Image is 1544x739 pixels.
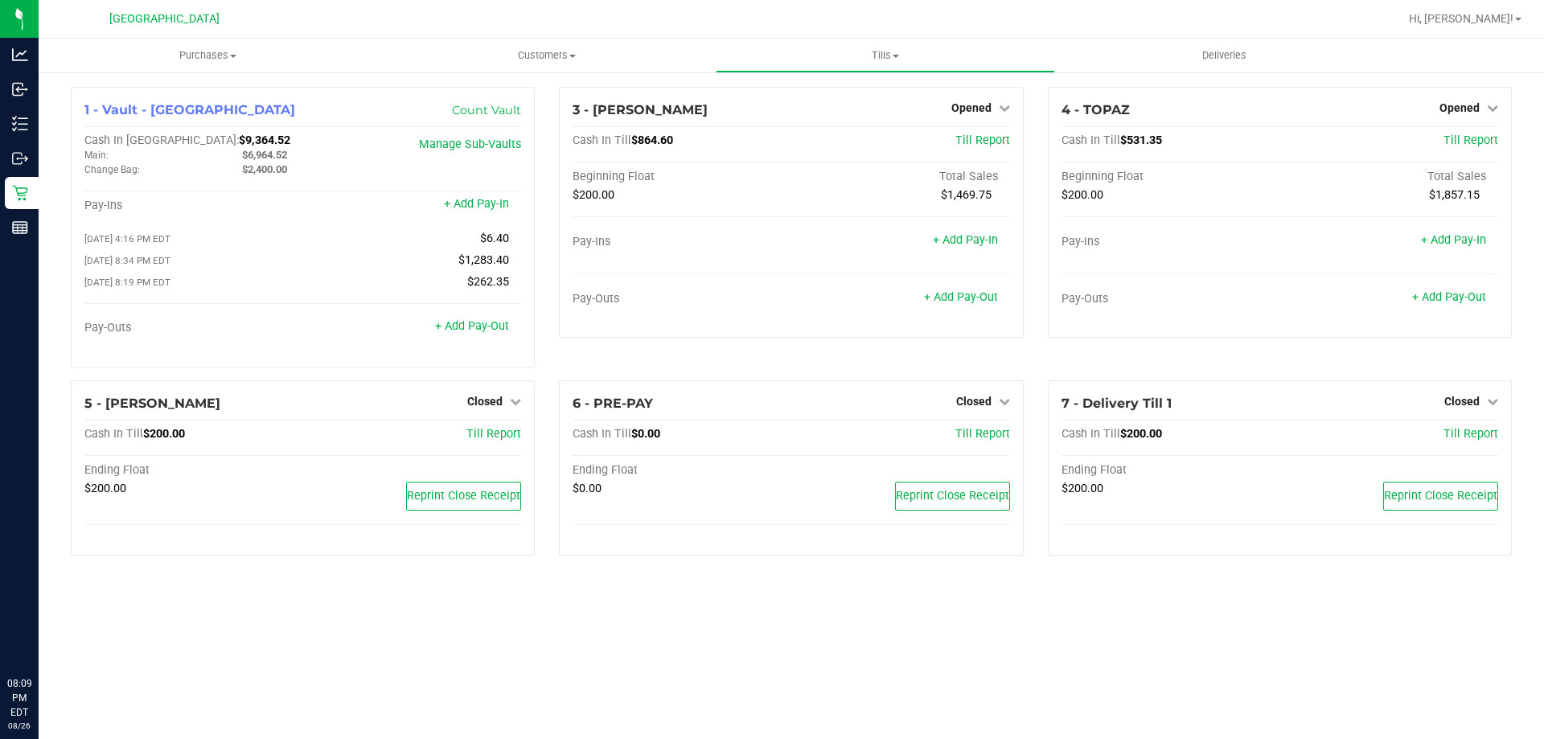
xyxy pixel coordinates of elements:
[896,489,1009,503] span: Reprint Close Receipt
[791,170,1010,184] div: Total Sales
[39,39,377,72] a: Purchases
[467,395,503,408] span: Closed
[84,164,140,175] span: Change Bag:
[84,396,220,411] span: 5 - [PERSON_NAME]
[1421,233,1486,247] a: + Add Pay-In
[717,48,1053,63] span: Tills
[242,149,287,161] span: $6,964.52
[12,185,28,201] inline-svg: Retail
[109,12,220,26] span: [GEOGRAPHIC_DATA]
[1443,427,1498,441] a: Till Report
[239,133,290,147] span: $9,364.52
[84,277,170,288] span: [DATE] 8:19 PM EDT
[955,133,1010,147] a: Till Report
[933,233,998,247] a: + Add Pay-In
[84,102,295,117] span: 1 - Vault - [GEOGRAPHIC_DATA]
[466,427,521,441] a: Till Report
[573,292,791,306] div: Pay-Outs
[573,463,791,478] div: Ending Float
[573,102,708,117] span: 3 - [PERSON_NAME]
[895,482,1010,511] button: Reprint Close Receipt
[1061,188,1103,202] span: $200.00
[1055,39,1394,72] a: Deliveries
[1120,133,1162,147] span: $531.35
[1061,235,1280,249] div: Pay-Ins
[956,395,992,408] span: Closed
[951,101,992,114] span: Opened
[84,482,126,495] span: $200.00
[84,199,303,213] div: Pay-Ins
[1061,463,1280,478] div: Ending Float
[84,321,303,335] div: Pay-Outs
[1383,482,1498,511] button: Reprint Close Receipt
[573,482,602,495] span: $0.00
[1061,427,1120,441] span: Cash In Till
[458,253,509,267] span: $1,283.40
[84,427,143,441] span: Cash In Till
[407,489,520,503] span: Reprint Close Receipt
[1061,292,1280,306] div: Pay-Outs
[7,676,31,720] p: 08:09 PM EDT
[1444,395,1480,408] span: Closed
[941,188,992,202] span: $1,469.75
[573,133,631,147] span: Cash In Till
[1384,489,1497,503] span: Reprint Close Receipt
[1443,133,1498,147] a: Till Report
[631,133,673,147] span: $864.60
[406,482,521,511] button: Reprint Close Receipt
[12,47,28,63] inline-svg: Analytics
[1061,396,1172,411] span: 7 - Delivery Till 1
[84,463,303,478] div: Ending Float
[39,48,377,63] span: Purchases
[955,427,1010,441] a: Till Report
[12,150,28,166] inline-svg: Outbound
[1429,188,1480,202] span: $1,857.15
[377,39,716,72] a: Customers
[378,48,715,63] span: Customers
[573,235,791,249] div: Pay-Ins
[84,255,170,266] span: [DATE] 8:34 PM EDT
[435,319,509,333] a: + Add Pay-Out
[143,427,185,441] span: $200.00
[573,396,653,411] span: 6 - PRE-PAY
[1439,101,1480,114] span: Opened
[1412,290,1486,304] a: + Add Pay-Out
[1061,102,1130,117] span: 4 - TOPAZ
[467,275,509,289] span: $262.35
[16,610,64,659] iframe: Resource center
[1061,170,1280,184] div: Beginning Float
[573,170,791,184] div: Beginning Float
[573,188,614,202] span: $200.00
[1061,482,1103,495] span: $200.00
[419,138,521,151] a: Manage Sub-Vaults
[573,427,631,441] span: Cash In Till
[631,427,660,441] span: $0.00
[12,81,28,97] inline-svg: Inbound
[480,232,509,245] span: $6.40
[7,720,31,732] p: 08/26
[84,150,109,161] span: Main:
[716,39,1054,72] a: Tills
[1409,12,1513,25] span: Hi, [PERSON_NAME]!
[84,233,170,244] span: [DATE] 4:16 PM EDT
[12,220,28,236] inline-svg: Reports
[242,163,287,175] span: $2,400.00
[452,103,521,117] a: Count Vault
[1181,48,1268,63] span: Deliveries
[1279,170,1498,184] div: Total Sales
[924,290,998,304] a: + Add Pay-Out
[12,116,28,132] inline-svg: Inventory
[1061,133,1120,147] span: Cash In Till
[444,197,509,211] a: + Add Pay-In
[1120,427,1162,441] span: $200.00
[84,133,239,147] span: Cash In [GEOGRAPHIC_DATA]:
